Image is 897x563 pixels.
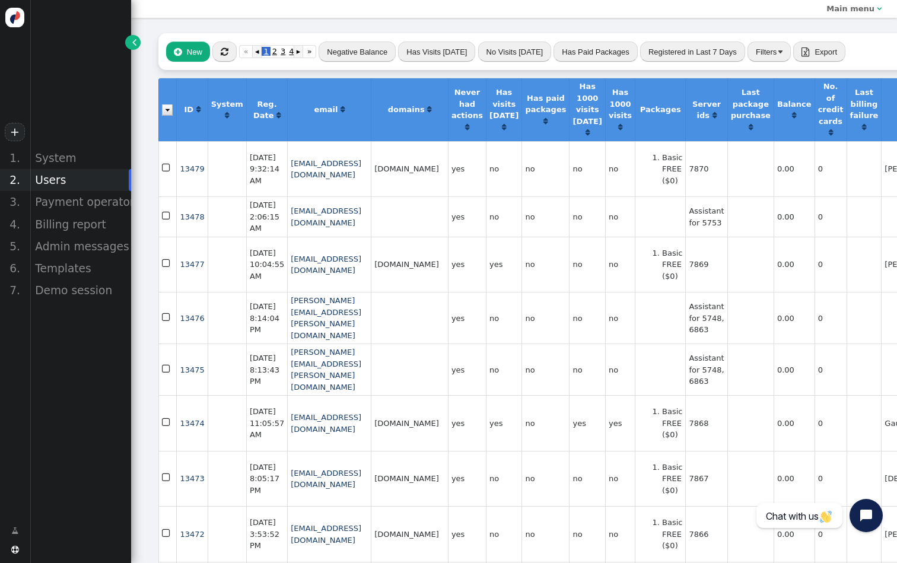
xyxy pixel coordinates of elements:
button: Registered in Last 7 Days [640,42,745,62]
b: Has 1000 visits [609,88,632,120]
td: no [569,292,605,343]
td: no [605,196,635,237]
td: no [569,506,605,562]
a: 13475 [180,365,204,374]
button:  Export [793,42,845,62]
span: [DATE] 3:53:52 PM [250,518,279,550]
span: [DATE] 8:05:17 PM [250,463,279,495]
td: 0.00 [774,292,815,343]
button: Has Paid Packages [554,42,637,62]
td: no [486,506,521,562]
a:  [427,105,431,114]
span: Click to sort [196,106,201,113]
a: [EMAIL_ADDRESS][DOMAIN_NAME] [291,206,361,227]
img: trigger_black.png [778,50,783,53]
a: ▸ [294,45,303,58]
span:  [162,256,172,271]
a: 13472 [180,530,204,539]
span: 13474 [180,419,204,428]
a:  [792,111,796,120]
span:  [162,310,172,325]
td: 0 [815,141,847,197]
a:  [276,111,281,120]
b: Reg. Date [253,100,277,120]
span: Export [815,47,837,56]
div: Demo session [30,279,131,301]
a: [PERSON_NAME][EMAIL_ADDRESS][PERSON_NAME][DOMAIN_NAME] [291,296,361,340]
a:  [829,128,833,137]
span:  [162,470,172,485]
span:  [162,362,172,377]
td: no [521,292,569,343]
td: 7869 [685,237,727,292]
td: no [521,196,569,237]
span: 13476 [180,314,204,323]
span:  [801,47,809,56]
td: 0.00 [774,506,815,562]
a: [PERSON_NAME][EMAIL_ADDRESS][PERSON_NAME][DOMAIN_NAME] [291,348,361,392]
li: Basic FREE ($0) [662,406,682,441]
a:  [712,111,717,120]
td: yes [448,141,486,197]
a:  [862,123,866,132]
a:  [749,123,753,132]
b: Never had actions [451,88,483,120]
td: yes [448,196,486,237]
a:  [196,105,201,114]
td: 0.00 [774,395,815,451]
td: 7868 [685,395,727,451]
b: domains [388,105,425,114]
td: no [569,141,605,197]
img: icon_dropdown_trigger.png [162,104,173,116]
span: Click to sort [276,112,281,119]
b: No. of credit cards [818,82,844,126]
span: [DATE] 8:14:04 PM [250,302,279,334]
td: no [486,141,521,197]
td: Assistant for 5753 [685,196,727,237]
span:  [162,161,172,176]
a:  [465,123,469,132]
td: no [521,395,569,451]
span: Click to sort [502,123,506,131]
td: 0 [815,506,847,562]
li: Basic FREE ($0) [662,152,682,187]
span: [DATE] 9:32:14 AM [250,153,279,185]
span: 1 [262,47,270,56]
td: [DOMAIN_NAME] [371,451,448,507]
a:  [125,35,140,50]
td: no [569,343,605,395]
a: 13473 [180,474,204,483]
span: Click to sort [749,123,753,131]
span: Click to sort [586,129,590,136]
a:  [225,111,229,120]
b: Server ids [692,100,721,120]
td: no [521,506,569,562]
a:  [4,521,26,541]
td: 0.00 [774,343,815,395]
td: 0.00 [774,141,815,197]
span: [DATE] 8:13:43 PM [250,354,279,386]
td: 7866 [685,506,727,562]
span: 13477 [180,260,204,269]
td: no [486,343,521,395]
td: no [605,506,635,562]
td: no [605,292,635,343]
span: [DATE] 10:04:55 AM [250,249,284,281]
li: Basic FREE ($0) [662,462,682,497]
td: no [569,237,605,292]
span:  [132,36,136,48]
td: yes [569,395,605,451]
a: [EMAIL_ADDRESS][DOMAIN_NAME] [291,255,361,275]
a:  [618,123,622,132]
td: 0 [815,343,847,395]
a: 13479 [180,164,204,173]
span: Click to sort [465,123,469,131]
td: no [486,292,521,343]
td: no [605,237,635,292]
span:  [877,5,882,12]
b: Last package purchase [731,88,771,120]
a: » [303,45,316,58]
